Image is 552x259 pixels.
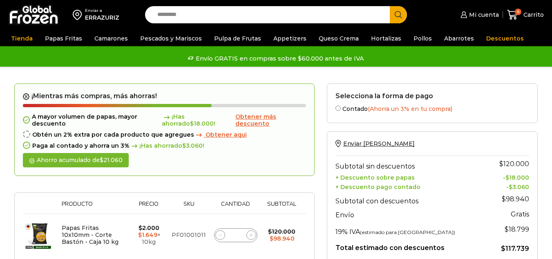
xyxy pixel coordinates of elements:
[139,224,159,232] bdi: 2.000
[182,142,186,149] span: $
[335,156,488,172] th: Subtotal sin descuentos
[190,120,214,127] bdi: 18.000
[507,5,544,25] a: 6 Carrito
[73,8,85,22] img: address-field-icon.svg
[343,140,415,147] span: Enviar [PERSON_NAME]
[335,172,488,182] th: + Descuento sobre papas
[521,11,544,19] span: Carrito
[190,120,194,127] span: $
[85,8,119,14] div: Enviar a
[367,31,405,46] a: Hortalizas
[235,113,306,127] a: Obtener más descuento
[335,140,415,147] a: Enviar [PERSON_NAME]
[509,183,529,191] bdi: 3.060
[487,181,529,191] td: -
[168,201,210,214] th: Sku
[130,201,168,214] th: Precio
[268,228,295,235] bdi: 120.000
[502,195,529,203] bdi: 98.940
[505,225,529,233] span: 18.799
[62,224,118,245] a: Papas Fritas 10x10mm - Corte Bastón - Caja 10 kg
[368,105,452,113] span: (Ahorra un 3% en tu compra)
[515,9,521,15] span: 6
[136,31,206,46] a: Pescados y Mariscos
[360,229,455,235] small: (estimado para [GEOGRAPHIC_DATA])
[499,160,503,168] span: $
[505,225,509,233] span: $
[409,31,436,46] a: Pollos
[7,31,37,46] a: Tienda
[100,156,103,164] span: $
[23,142,306,149] div: Paga al contado y ahorra un 3%
[458,7,498,23] a: Mi cuenta
[501,245,529,252] bdi: 117.739
[85,14,119,22] div: ERRAZURIZ
[139,224,142,232] span: $
[130,214,168,257] td: × 10kg
[270,235,295,242] bdi: 98.940
[206,131,247,138] span: Obtener aqui
[501,245,505,252] span: $
[335,207,488,221] th: Envío
[41,31,86,46] a: Papas Fritas
[210,31,265,46] a: Pulpa de Frutas
[182,142,203,149] bdi: 3.060
[100,156,123,164] bdi: 21.060
[168,214,210,257] td: PF01001011
[58,201,130,214] th: Producto
[335,104,529,113] label: Contado
[23,92,306,100] h2: ¡Mientras más compras, más ahorras!
[482,31,528,46] a: Descuentos
[440,31,478,46] a: Abarrotes
[235,113,276,127] span: Obtener más descuento
[23,113,306,127] div: A mayor volumen de papas, mayor descuento
[509,183,512,191] span: $
[487,172,529,182] td: -
[390,6,407,23] button: Search button
[270,235,273,242] span: $
[335,106,341,111] input: Contado(Ahorra un 3% en tu compra)
[261,201,302,214] th: Subtotal
[335,221,488,238] th: 19% IVA
[23,131,306,138] div: Obtén un 2% extra por cada producto que agregues
[230,230,241,241] input: Product quantity
[505,174,509,181] span: $
[268,228,272,235] span: $
[467,11,499,19] span: Mi cuenta
[335,181,488,191] th: + Descuento pago contado
[511,210,529,218] strong: Gratis
[138,231,157,239] bdi: 1.649
[162,113,234,127] span: ¡Has ahorrado !
[335,238,488,253] th: Total estimado con descuentos
[210,201,261,214] th: Cantidad
[315,31,363,46] a: Queso Crema
[499,160,529,168] bdi: 120.000
[194,131,247,138] a: Obtener aqui
[335,191,488,207] th: Subtotal con descuentos
[23,153,129,167] div: Ahorro acumulado de
[130,142,204,149] span: ¡Has ahorrado !
[335,92,529,100] h2: Selecciona la forma de pago
[502,195,506,203] span: $
[90,31,132,46] a: Camarones
[505,174,529,181] bdi: 18.000
[269,31,311,46] a: Appetizers
[138,231,142,239] span: $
